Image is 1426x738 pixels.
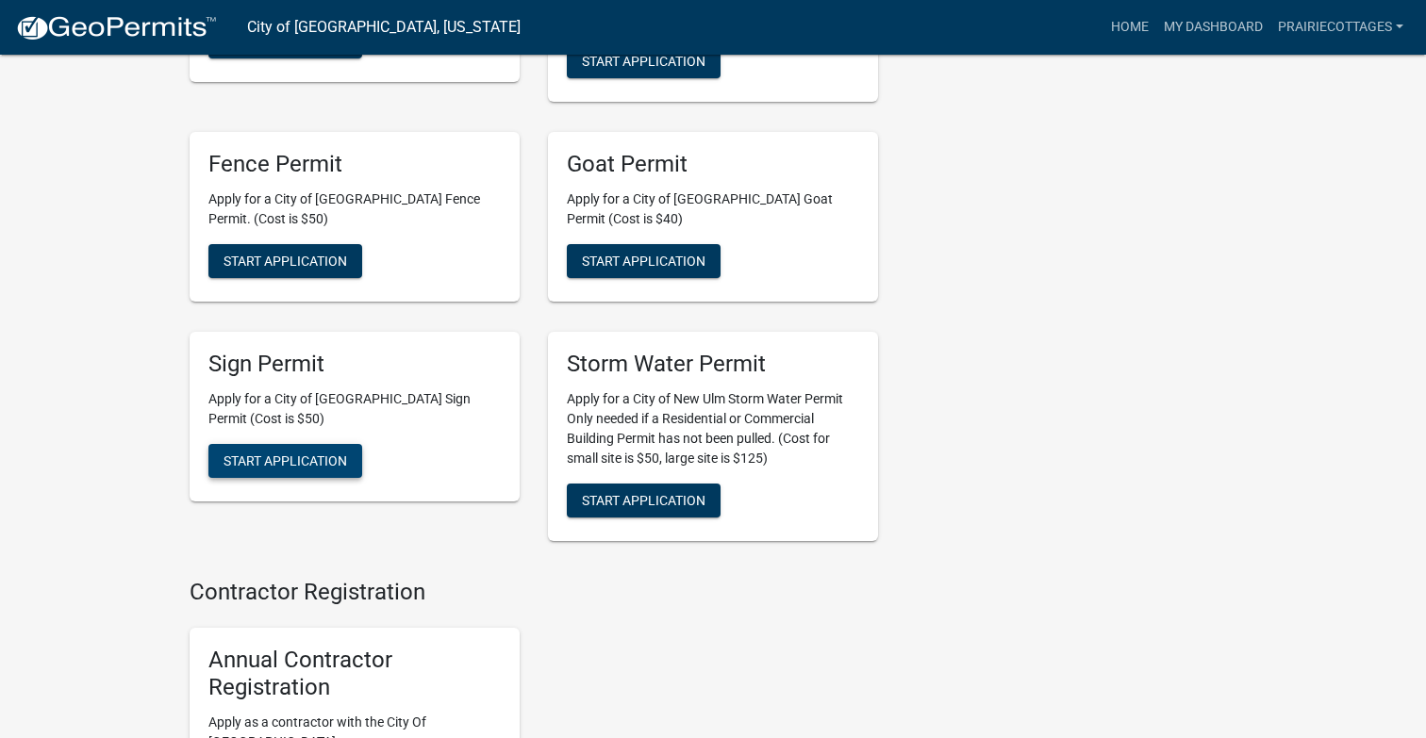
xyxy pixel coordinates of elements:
span: Start Application [224,253,347,268]
h5: Annual Contractor Registration [208,647,501,701]
button: Start Application [567,44,721,78]
button: Start Application [567,244,721,278]
button: Start Application [208,244,362,278]
span: Start Application [582,253,705,268]
button: Start Application [567,484,721,517]
span: Start Application [582,54,705,69]
h5: Storm Water Permit [567,351,859,378]
span: Start Application [224,452,347,467]
a: My Dashboard [1156,9,1270,45]
button: Start Application [208,444,362,478]
h4: Contractor Registration [190,579,878,606]
p: Apply for a City of New Ulm Storm Water Permit Only needed if a Residential or Commercial Buildin... [567,389,859,468]
p: Apply for a City of [GEOGRAPHIC_DATA] Fence Permit. (Cost is $50) [208,189,501,229]
a: PrairieCottages [1270,9,1411,45]
p: Apply for a City of [GEOGRAPHIC_DATA] Goat Permit (Cost is $40) [567,189,859,229]
a: City of [GEOGRAPHIC_DATA], [US_STATE] [247,11,521,43]
span: Start Application [582,492,705,507]
h5: Sign Permit [208,351,501,378]
a: Home [1103,9,1156,45]
h5: Fence Permit [208,151,501,178]
h5: Goat Permit [567,151,859,178]
p: Apply for a City of [GEOGRAPHIC_DATA] Sign Permit (Cost is $50) [208,389,501,429]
